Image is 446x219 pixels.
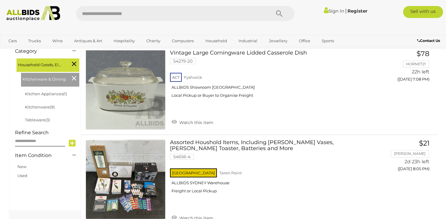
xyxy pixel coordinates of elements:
[142,36,164,46] a: Charity
[295,36,314,46] a: Office
[5,36,21,46] a: Cars
[264,6,294,21] button: Search
[3,6,63,21] img: Allbids.com.au
[345,7,347,14] span: |
[23,74,68,83] span: Kitchenware & Dining
[201,36,231,46] a: Household
[110,36,139,46] a: Hospitality
[170,117,215,126] a: Watch this item
[417,38,440,43] b: Contact Us
[382,50,431,85] a: $78 HORNET21 22h left ([DATE] 7:08 PM)
[17,173,27,178] a: Used
[15,49,63,54] h4: Category
[25,105,55,109] a: Kitchenware(9)
[17,164,26,169] a: New
[174,140,373,198] a: Assorted Houshold Items, Including [PERSON_NAME] Vases, [PERSON_NAME] Toaster, Batteries and More...
[318,36,338,46] a: Sports
[18,60,63,68] span: Household Goods, Electricals & Hobbies
[70,36,106,46] a: Antiques & Art
[15,130,79,135] h4: Refine Search
[48,36,67,46] a: Wine
[174,50,373,102] a: Vintage Large Corningware Lidded Casserole Dish 54279-20 ACT Fyshwick ALLBIDS Showroom [GEOGRAPHI...
[25,91,67,96] a: Kitchen Appliances(1)
[419,139,429,147] span: $21
[5,46,55,56] a: [GEOGRAPHIC_DATA]
[417,49,429,58] span: $78
[50,105,55,109] span: (9)
[403,6,443,18] a: Sell with us
[178,120,213,125] span: Watch this item
[324,8,344,14] a: Sign In
[15,153,63,158] h4: Item Condition
[24,36,45,46] a: Trucks
[168,36,198,46] a: Computers
[63,91,67,96] span: (1)
[417,37,441,44] a: Contact Us
[25,117,50,122] a: Tableware(3)
[45,117,50,122] span: (3)
[347,8,367,14] a: Register
[235,36,261,46] a: Industrial
[265,36,291,46] a: Jewellery
[382,140,431,175] a: $21 [PERSON_NAME] 2d 23h left ([DATE] 8:05 PM)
